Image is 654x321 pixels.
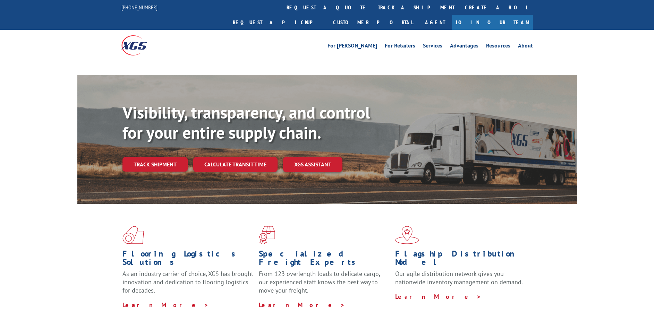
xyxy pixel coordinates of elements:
[328,15,418,30] a: Customer Portal
[122,157,188,172] a: Track shipment
[418,15,452,30] a: Agent
[283,157,342,172] a: XGS ASSISTANT
[121,4,158,11] a: [PHONE_NUMBER]
[122,250,254,270] h1: Flooring Logistics Solutions
[228,15,328,30] a: Request a pickup
[395,226,419,244] img: xgs-icon-flagship-distribution-model-red
[518,43,533,51] a: About
[259,301,345,309] a: Learn More >
[122,226,144,244] img: xgs-icon-total-supply-chain-intelligence-red
[450,43,478,51] a: Advantages
[385,43,415,51] a: For Retailers
[259,270,390,301] p: From 123 overlength loads to delicate cargo, our experienced staff knows the best way to move you...
[423,43,442,51] a: Services
[452,15,533,30] a: Join Our Team
[395,270,523,286] span: Our agile distribution network gives you nationwide inventory management on demand.
[193,157,278,172] a: Calculate transit time
[122,270,253,294] span: As an industry carrier of choice, XGS has brought innovation and dedication to flooring logistics...
[395,293,482,301] a: Learn More >
[328,43,377,51] a: For [PERSON_NAME]
[395,250,526,270] h1: Flagship Distribution Model
[259,250,390,270] h1: Specialized Freight Experts
[259,226,275,244] img: xgs-icon-focused-on-flooring-red
[122,102,370,143] b: Visibility, transparency, and control for your entire supply chain.
[486,43,510,51] a: Resources
[122,301,209,309] a: Learn More >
